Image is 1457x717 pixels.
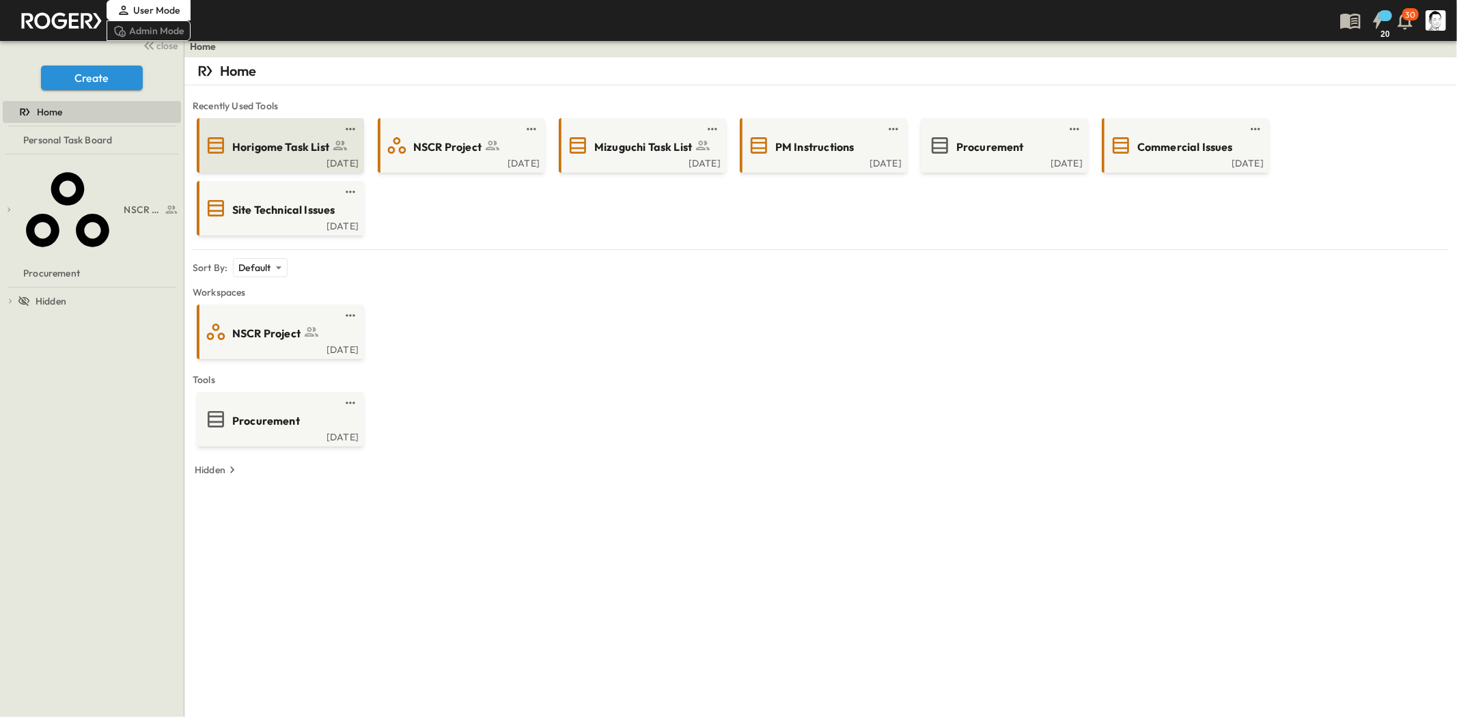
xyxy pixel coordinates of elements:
a: Procurement [924,135,1083,156]
span: Commercial Issues [1137,139,1233,155]
span: Procurement [232,413,300,429]
button: test [704,121,721,137]
a: PM Instructions [743,135,902,156]
p: 30 [1406,10,1415,20]
a: Personal Task Board [3,130,178,150]
a: Commercial Issues [1105,135,1264,156]
a: [DATE] [924,156,1083,167]
button: close [137,36,181,55]
a: [DATE] [1105,156,1264,167]
span: Procurement [23,266,80,280]
a: NSCR Project [18,157,178,262]
div: Admin Mode [107,20,191,41]
button: test [1247,121,1264,137]
button: test [342,307,359,324]
span: NSCR Project [232,326,301,341]
button: test [342,395,359,411]
a: Site Technical Issues [199,197,359,219]
button: test [342,121,359,137]
a: [DATE] [199,219,359,230]
button: Hidden [189,460,245,479]
div: Personal Task Boardtest [3,129,181,151]
a: Home [190,40,217,53]
button: test [885,121,902,137]
img: Profile Picture [1426,10,1446,31]
span: Hidden [36,294,66,308]
button: Create [41,66,143,90]
p: Home [220,61,257,81]
h6: 20 [1380,29,1389,39]
a: Mizuguchi Task List [561,135,721,156]
span: Procurement [956,139,1024,155]
button: test [342,184,359,200]
button: test [1066,121,1083,137]
a: [DATE] [743,156,902,167]
div: NSCR Projecttest [3,157,181,262]
p: Default [238,261,270,275]
span: close [157,39,178,53]
span: Workspaces [193,285,1449,299]
span: Horigome Task List [232,139,329,155]
span: PM Instructions [775,139,855,155]
p: Hidden [195,463,225,477]
span: Recently Used Tools [193,99,1449,113]
p: Sort By: [193,261,227,275]
nav: breadcrumbs [190,40,225,53]
div: Procurementtest [3,262,181,284]
div: Default [233,258,287,277]
span: Site Technical Issues [232,202,335,218]
span: Personal Task Board [23,133,112,147]
a: Procurement [3,264,178,283]
a: [DATE] [199,156,359,167]
span: NSCR Project [124,203,161,216]
span: NSCR Project [413,139,482,155]
a: [DATE] [561,156,721,167]
a: [DATE] [199,343,359,354]
button: 20 [1364,8,1391,33]
a: Horigome Task List [199,135,359,156]
span: Home [37,105,63,119]
a: [DATE] [380,156,540,167]
button: test [523,121,540,137]
a: Procurement [199,408,359,430]
span: Tools [193,373,1449,386]
a: NSCR Project [199,321,359,343]
a: [DATE] [199,430,359,441]
span: Mizuguchi Task List [594,139,692,155]
a: NSCR Project [380,135,540,156]
a: Home [3,102,178,122]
